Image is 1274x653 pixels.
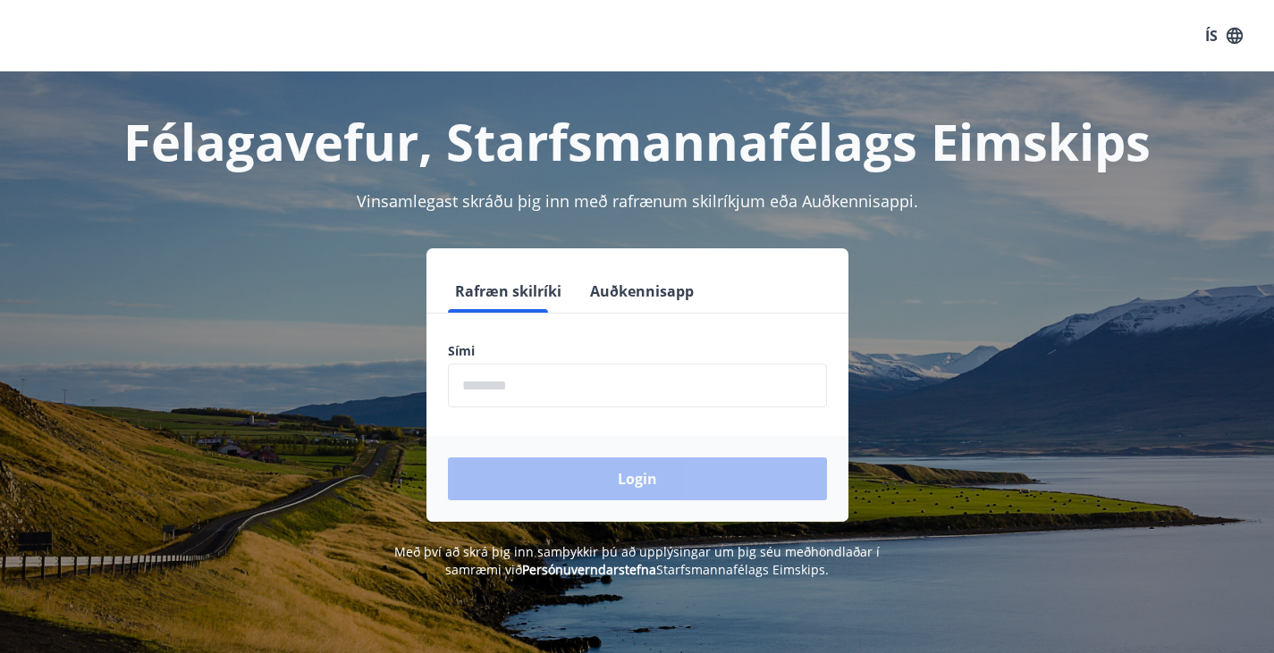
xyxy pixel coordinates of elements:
label: Sími [448,342,827,360]
span: Með því að skrá þig inn samþykkir þú að upplýsingar um þig séu meðhöndlaðar í samræmi við Starfsm... [394,543,880,578]
h1: Félagavefur, Starfsmannafélags Eimskips [21,107,1253,175]
a: Persónuverndarstefna [522,561,656,578]
button: Auðkennisapp [583,270,701,313]
button: Rafræn skilríki [448,270,569,313]
span: Vinsamlegast skráðu þig inn með rafrænum skilríkjum eða Auðkennisappi. [357,190,918,212]
button: ÍS [1195,20,1253,52]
